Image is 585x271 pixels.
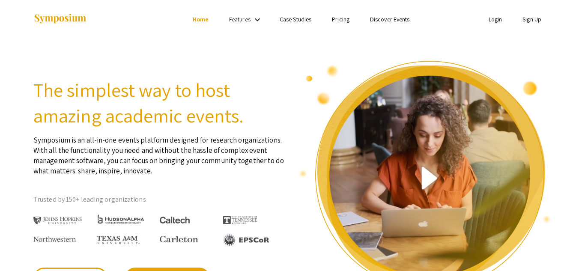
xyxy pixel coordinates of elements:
a: Home [193,15,209,23]
img: Johns Hopkins University [33,217,82,225]
a: Discover Events [370,15,410,23]
p: Symposium is an all-in-one events platform designed for research organizations. With all the func... [33,128,286,176]
a: Sign Up [522,15,541,23]
a: Pricing [332,15,349,23]
img: Carleton [160,236,198,243]
img: Caltech [160,217,190,224]
img: Texas A&M University [97,236,140,244]
a: Features [229,15,251,23]
img: HudsonAlpha [97,214,145,224]
p: Trusted by 150+ leading organizations [33,193,286,206]
a: Login [489,15,502,23]
mat-icon: Expand Features list [252,15,263,25]
h2: The simplest way to host amazing academic events. [33,77,286,128]
img: Symposium by ForagerOne [33,13,87,25]
img: EPSCOR [223,234,270,246]
a: Case Studies [280,15,311,23]
img: Northwestern [33,236,76,241]
img: The University of Tennessee [223,216,257,224]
